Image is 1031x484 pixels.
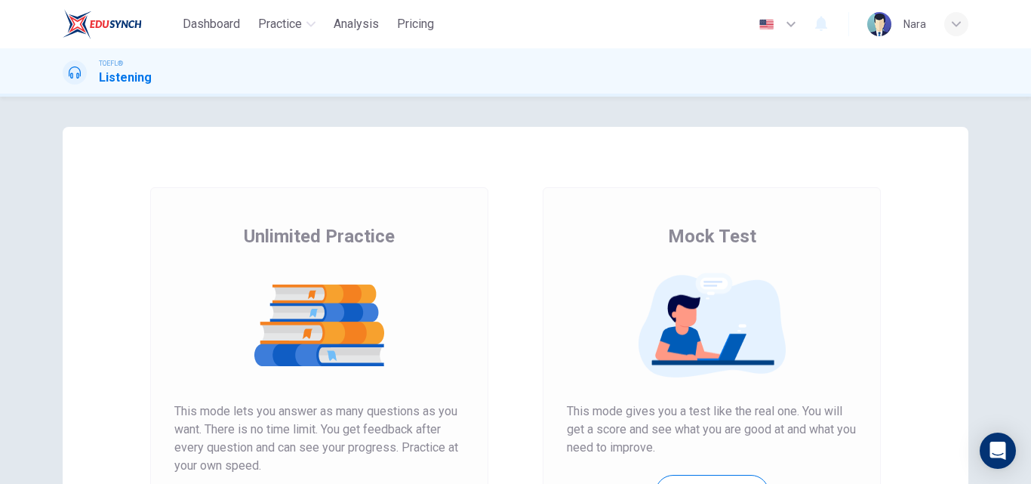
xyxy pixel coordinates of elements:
[757,19,776,30] img: en
[177,11,246,38] button: Dashboard
[903,15,926,33] div: ์Nara
[567,402,857,457] span: This mode gives you a test like the real one. You will get a score and see what you are good at a...
[244,224,395,248] span: Unlimited Practice
[258,15,302,33] span: Practice
[99,69,152,87] h1: Listening
[668,224,756,248] span: Mock Test
[867,12,891,36] img: Profile picture
[980,433,1016,469] div: Open Intercom Messenger
[63,9,177,39] a: EduSynch logo
[99,58,123,69] span: TOEFL®
[391,11,440,38] button: Pricing
[183,15,240,33] span: Dashboard
[328,11,385,38] button: Analysis
[334,15,379,33] span: Analysis
[397,15,434,33] span: Pricing
[63,9,142,39] img: EduSynch logo
[252,11,322,38] button: Practice
[174,402,464,475] span: This mode lets you answer as many questions as you want. There is no time limit. You get feedback...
